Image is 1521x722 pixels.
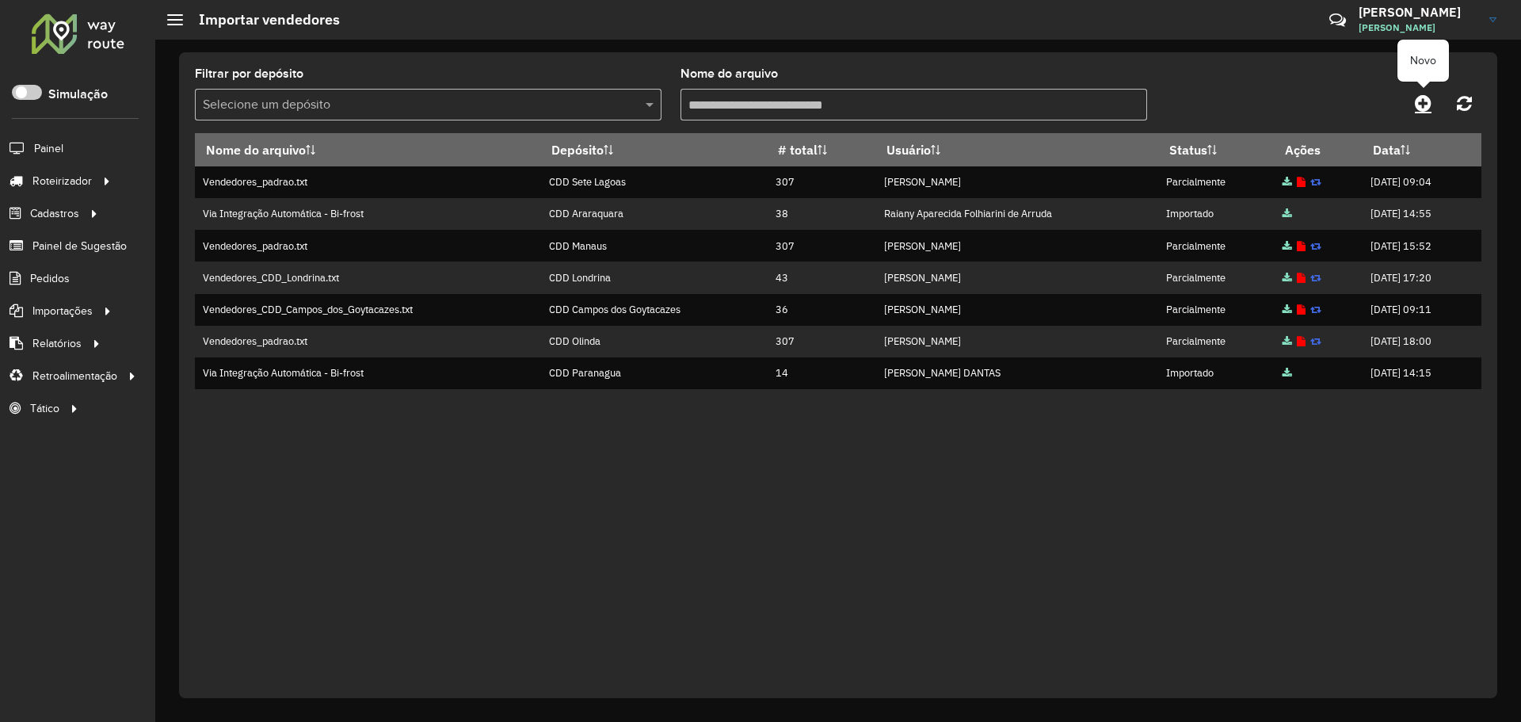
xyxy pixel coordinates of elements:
[32,238,127,254] span: Painel de Sugestão
[195,294,541,326] td: Vendedores_CDD_Campos_dos_Goytacazes.txt
[1359,21,1477,35] span: [PERSON_NAME]
[183,11,340,29] h2: Importar vendedores
[876,198,1158,230] td: Raiany Aparecida Folhiarini de Arruda
[195,357,541,389] td: Via Integração Automática - Bi-frost
[1297,271,1306,285] a: Exibir log de erros
[30,400,59,417] span: Tático
[768,198,876,230] td: 38
[1297,303,1306,316] a: Exibir log de erros
[1297,239,1306,253] a: Exibir log de erros
[876,357,1158,389] td: [PERSON_NAME] DANTAS
[680,64,778,83] label: Nome do arquivo
[541,230,768,262] td: CDD Manaus
[541,294,768,326] td: CDD Campos dos Goytacazes
[195,133,541,166] th: Nome do arquivo
[1321,3,1355,37] a: Contato Rápido
[1158,166,1275,198] td: Parcialmente
[876,326,1158,357] td: [PERSON_NAME]
[541,166,768,198] td: CDD Sete Lagoas
[195,198,541,230] td: Via Integração Automática - Bi-frost
[32,173,92,189] span: Roteirizador
[1275,133,1363,166] th: Ações
[768,166,876,198] td: 307
[876,262,1158,293] td: [PERSON_NAME]
[32,335,82,352] span: Relatórios
[1363,198,1481,230] td: [DATE] 14:55
[1363,294,1481,326] td: [DATE] 09:11
[1283,271,1292,285] a: Arquivo completo
[1359,5,1477,20] h3: [PERSON_NAME]
[541,198,768,230] td: CDD Araraquara
[1310,303,1321,316] a: Reimportar
[1363,357,1481,389] td: [DATE] 14:15
[1310,239,1321,253] a: Reimportar
[768,133,876,166] th: # total
[541,133,768,166] th: Depósito
[30,270,70,287] span: Pedidos
[1283,366,1292,380] a: Arquivo completo
[1158,230,1275,262] td: Parcialmente
[1297,334,1306,348] a: Exibir log de erros
[541,262,768,293] td: CDD Londrina
[768,262,876,293] td: 43
[195,166,541,198] td: Vendedores_padrao.txt
[1283,334,1292,348] a: Arquivo completo
[1363,230,1481,262] td: [DATE] 15:52
[195,64,303,83] label: Filtrar por depósito
[1310,175,1321,189] a: Reimportar
[1158,294,1275,326] td: Parcialmente
[34,140,63,157] span: Painel
[1158,262,1275,293] td: Parcialmente
[1297,175,1306,189] a: Exibir log de erros
[1397,40,1449,82] div: Novo
[1363,166,1481,198] td: [DATE] 09:04
[30,205,79,222] span: Cadastros
[32,303,93,319] span: Importações
[768,230,876,262] td: 307
[48,85,108,104] label: Simulação
[768,326,876,357] td: 307
[541,357,768,389] td: CDD Paranagua
[876,133,1158,166] th: Usuário
[876,294,1158,326] td: [PERSON_NAME]
[32,368,117,384] span: Retroalimentação
[1363,326,1481,357] td: [DATE] 18:00
[1363,262,1481,293] td: [DATE] 17:20
[1283,239,1292,253] a: Arquivo completo
[768,294,876,326] td: 36
[1283,175,1292,189] a: Arquivo completo
[1158,133,1275,166] th: Status
[1363,133,1481,166] th: Data
[1158,198,1275,230] td: Importado
[541,326,768,357] td: CDD Olinda
[195,326,541,357] td: Vendedores_padrao.txt
[1158,357,1275,389] td: Importado
[195,262,541,293] td: Vendedores_CDD_Londrina.txt
[1310,334,1321,348] a: Reimportar
[876,166,1158,198] td: [PERSON_NAME]
[1310,271,1321,285] a: Reimportar
[195,230,541,262] td: Vendedores_padrao.txt
[1158,326,1275,357] td: Parcialmente
[876,230,1158,262] td: [PERSON_NAME]
[1283,207,1292,220] a: Arquivo completo
[768,357,876,389] td: 14
[1283,303,1292,316] a: Arquivo completo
